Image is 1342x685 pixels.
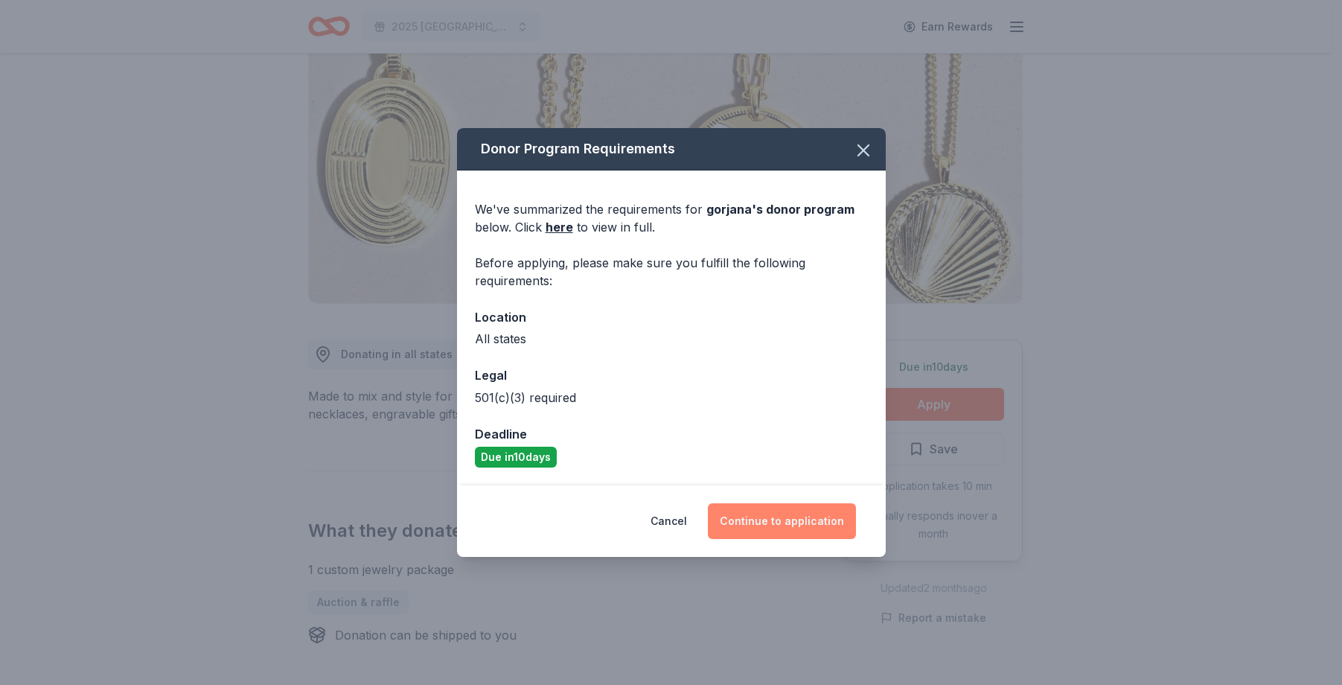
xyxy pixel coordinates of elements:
div: Location [475,308,868,327]
div: We've summarized the requirements for below. Click to view in full. [475,200,868,236]
span: gorjana 's donor program [706,202,854,217]
div: Deadline [475,424,868,444]
div: Due in 10 days [475,447,557,468]
button: Cancel [651,503,687,539]
div: All states [475,330,868,348]
button: Continue to application [708,503,856,539]
div: Legal [475,366,868,385]
div: Donor Program Requirements [457,128,886,171]
div: Before applying, please make sure you fulfill the following requirements: [475,254,868,290]
div: 501(c)(3) required [475,389,868,407]
a: here [546,218,573,236]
